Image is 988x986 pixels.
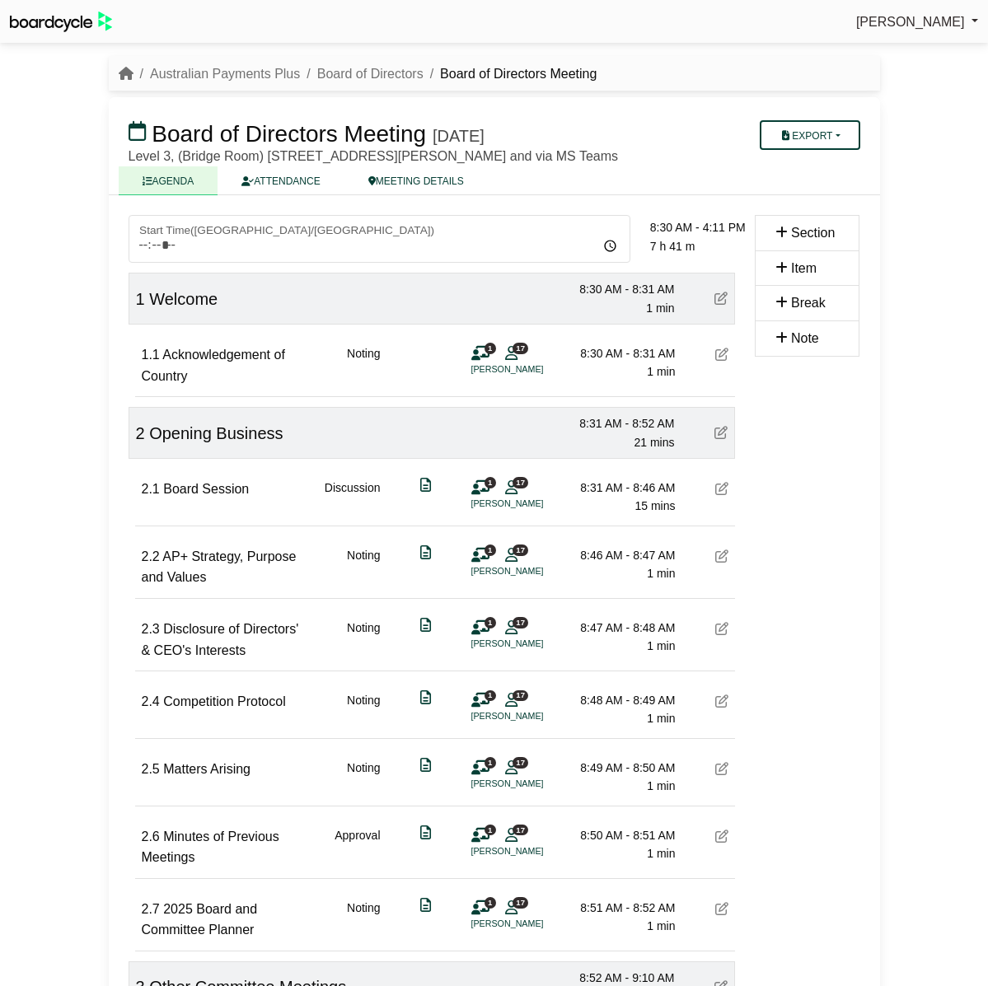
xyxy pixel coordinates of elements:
[647,567,675,580] span: 1 min
[347,546,380,588] div: Noting
[142,482,160,496] span: 2.1
[485,544,496,555] span: 1
[471,564,595,578] li: [PERSON_NAME]
[142,762,160,776] span: 2.5
[560,826,676,844] div: 8:50 AM - 8:51 AM
[347,899,380,941] div: Noting
[471,497,595,511] li: [PERSON_NAME]
[163,762,251,776] span: Matters Arising
[163,482,249,496] span: Board Session
[647,919,675,932] span: 1 min
[142,348,285,383] span: Acknowledgement of Country
[142,348,160,362] span: 1.1
[142,902,258,937] span: 2025 Board and Committee Planner
[150,67,300,81] a: Australian Payments Plus
[142,829,279,865] span: Minutes of Previous Meetings
[791,226,835,240] span: Section
[485,477,496,488] span: 1
[129,149,619,163] span: Level 3, (Bridge Room) [STREET_ADDRESS][PERSON_NAME] and via MS Teams
[560,479,676,497] div: 8:31 AM - 8:46 AM
[471,844,595,858] li: [PERSON_NAME]
[347,759,380,796] div: Noting
[471,362,595,376] li: [PERSON_NAME]
[142,622,160,636] span: 2.3
[325,479,381,516] div: Discussion
[856,15,965,29] span: [PERSON_NAME]
[344,166,488,195] a: MEETING DETAILS
[650,218,766,236] div: 8:30 AM - 4:11 PM
[485,897,496,908] span: 1
[119,166,218,195] a: AGENDA
[152,121,426,147] span: Board of Directors Meeting
[433,126,485,146] div: [DATE]
[560,280,675,298] div: 8:30 AM - 8:31 AM
[560,899,676,917] div: 8:51 AM - 8:52 AM
[149,424,283,442] span: Opening Business
[136,290,145,308] span: 1
[119,63,597,85] nav: breadcrumb
[760,120,859,150] button: Export
[485,690,496,701] span: 1
[149,290,218,308] span: Welcome
[10,12,112,32] img: BoardcycleBlackGreen-aaafeed430059cb809a45853b8cf6d952af9d84e6e89e1f1685b34bfd5cb7d64.svg
[142,902,160,916] span: 2.7
[560,546,676,564] div: 8:46 AM - 8:47 AM
[142,622,299,657] span: Disclosure of Directors' & CEO's Interests
[347,691,380,728] div: Noting
[560,759,676,777] div: 8:49 AM - 8:50 AM
[560,344,676,362] div: 8:30 AM - 8:31 AM
[335,826,380,868] div: Approval
[218,166,344,195] a: ATTENDANCE
[560,619,676,637] div: 8:47 AM - 8:48 AM
[634,436,674,449] span: 21 mins
[791,296,826,310] span: Break
[317,67,424,81] a: Board of Directors
[646,301,674,315] span: 1 min
[647,779,675,792] span: 1 min
[791,261,817,275] span: Item
[856,12,978,33] a: [PERSON_NAME]
[513,757,528,768] span: 17
[142,549,297,585] span: AP+ Strategy, Purpose and Values
[791,331,819,345] span: Note
[142,549,160,563] span: 2.2
[485,343,496,353] span: 1
[471,917,595,931] li: [PERSON_NAME]
[513,343,528,353] span: 17
[136,424,145,442] span: 2
[485,757,496,768] span: 1
[485,617,496,628] span: 1
[560,691,676,709] div: 8:48 AM - 8:49 AM
[513,690,528,701] span: 17
[647,847,675,860] span: 1 min
[471,637,595,651] li: [PERSON_NAME]
[513,825,528,835] span: 17
[163,694,286,708] span: Competition Protocol
[634,499,675,512] span: 15 mins
[650,240,695,253] span: 7 h 41 m
[142,829,160,843] span: 2.6
[513,544,528,555] span: 17
[647,365,675,378] span: 1 min
[424,63,597,85] li: Board of Directors Meeting
[347,344,380,386] div: Noting
[647,639,675,652] span: 1 min
[513,897,528,908] span: 17
[485,825,496,835] span: 1
[471,709,595,723] li: [PERSON_NAME]
[647,712,675,725] span: 1 min
[471,777,595,791] li: [PERSON_NAME]
[560,414,675,432] div: 8:31 AM - 8:52 AM
[513,617,528,628] span: 17
[347,619,380,661] div: Noting
[513,477,528,488] span: 17
[142,694,160,708] span: 2.4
